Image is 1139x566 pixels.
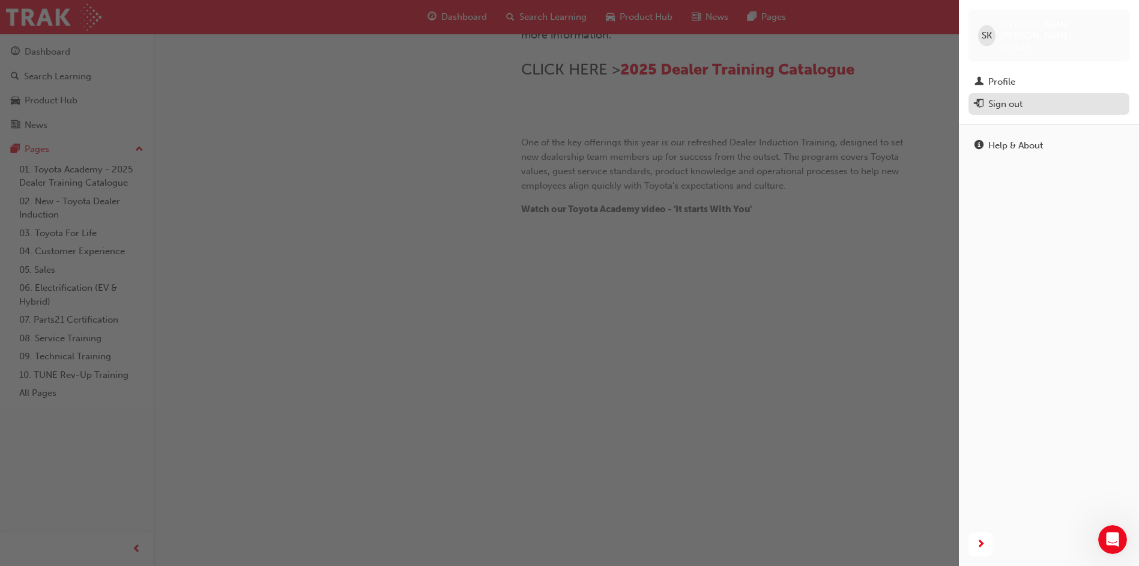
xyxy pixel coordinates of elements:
[988,139,1043,153] div: Help & About
[968,71,1129,93] a: Profile
[974,141,983,151] span: info-icon
[976,537,985,552] span: next-icon
[974,99,983,110] span: exit-icon
[988,97,1023,111] div: Sign out
[1000,19,1120,41] span: [PERSON_NAME] [PERSON_NAME]
[1000,41,1030,52] span: 660652
[968,93,1129,115] button: Sign out
[968,135,1129,157] a: Help & About
[982,29,992,43] span: SK
[988,75,1015,89] div: Profile
[974,77,983,88] span: man-icon
[1098,525,1127,554] iframe: Intercom live chat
